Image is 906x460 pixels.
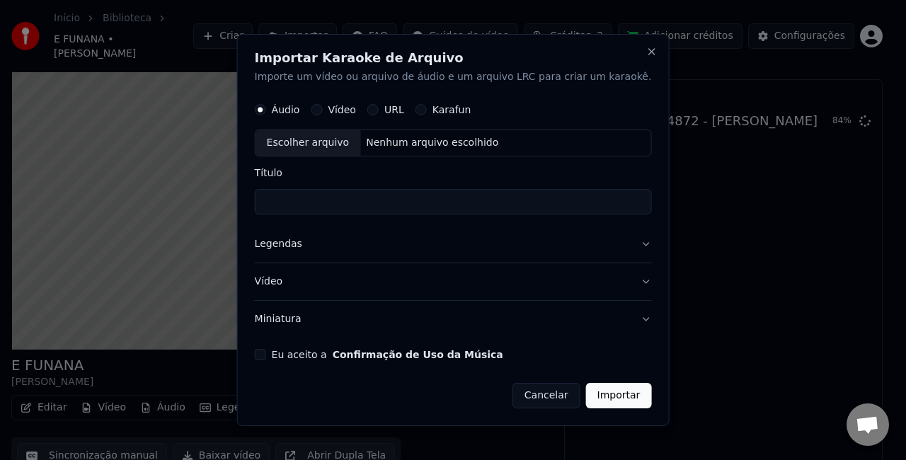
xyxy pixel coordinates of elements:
label: Áudio [272,105,300,115]
button: Importar [586,383,652,408]
label: URL [384,105,404,115]
label: Título [255,168,652,178]
div: Nenhum arquivo escolhido [360,136,504,150]
label: Vídeo [328,105,356,115]
button: Vídeo [255,263,652,300]
button: Cancelar [512,383,580,408]
div: Escolher arquivo [256,130,361,156]
label: Karafun [432,105,471,115]
button: Miniatura [255,301,652,338]
button: Eu aceito a [333,350,503,360]
label: Eu aceito a [272,350,503,360]
h2: Importar Karaoke de Arquivo [255,52,652,64]
button: Legendas [255,226,652,263]
p: Importe um vídeo ou arquivo de áudio e um arquivo LRC para criar um karaokê. [255,70,652,84]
